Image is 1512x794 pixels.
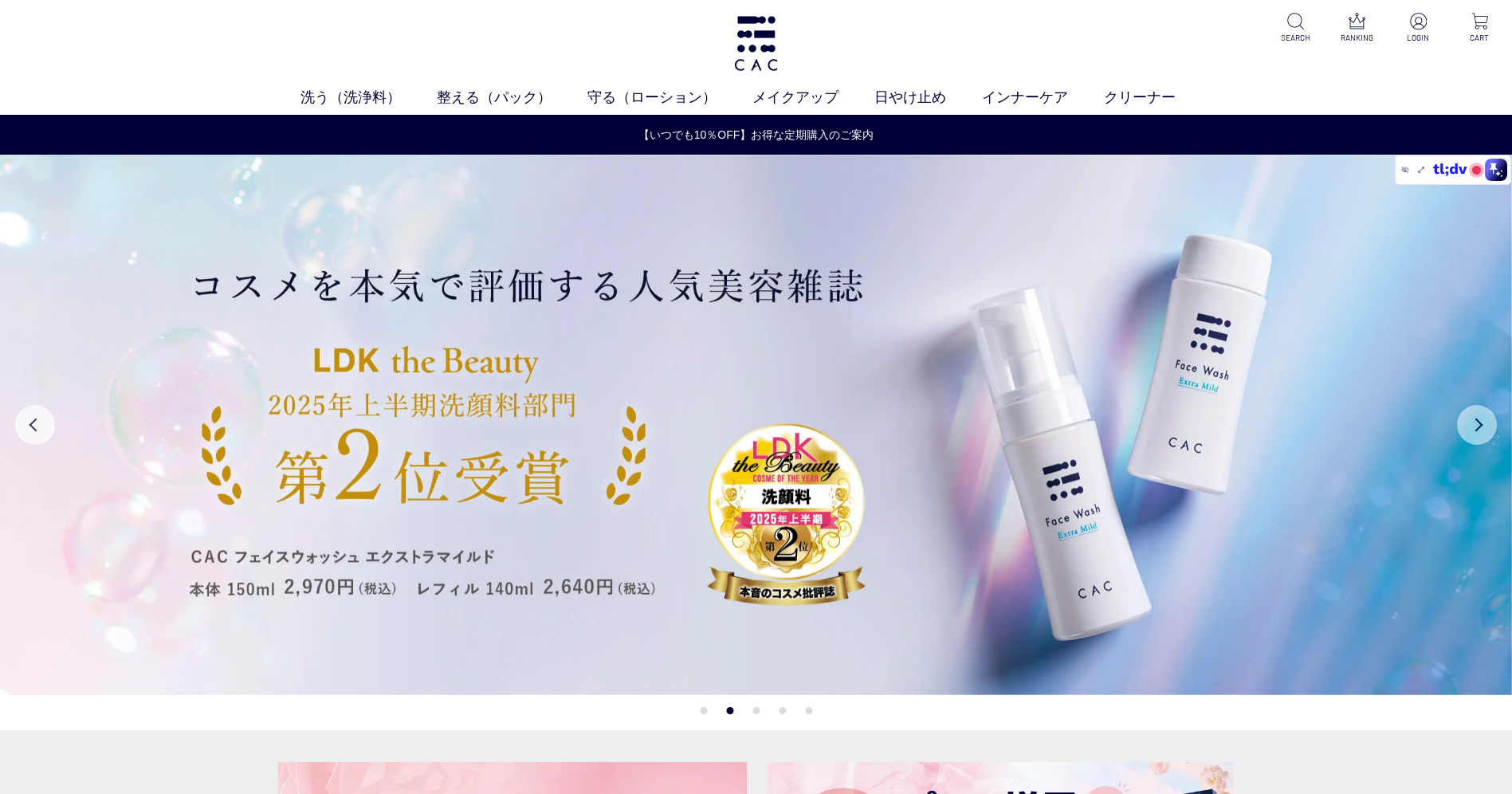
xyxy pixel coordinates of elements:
p: CART [1460,32,1499,44]
a: SEARCH [1276,13,1315,44]
button: 4 of 5 [779,707,786,714]
img: logo [732,16,780,71]
a: 整える（パック） [437,87,587,108]
p: LOGIN [1399,32,1438,44]
button: Previous [15,405,55,445]
a: 洗う（洗浄料） [300,87,437,108]
a: クリーナー [1104,87,1212,108]
p: SEARCH [1276,32,1315,44]
p: RANKING [1337,32,1377,44]
a: RANKING [1337,13,1377,44]
a: LOGIN [1399,13,1438,44]
button: 3 of 5 [752,707,760,714]
button: 5 of 5 [805,707,812,714]
a: 【いつでも10％OFF】お得な定期購入のご案内 [1,127,1511,143]
a: メイクアップ [752,87,874,108]
a: 守る（ローション） [587,87,752,108]
a: 日やけ止め [874,87,982,108]
a: インナーケア [982,87,1104,108]
button: Next [1457,405,1497,445]
button: 2 of 5 [726,707,733,714]
a: CART [1460,13,1499,44]
button: 1 of 5 [700,707,707,714]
